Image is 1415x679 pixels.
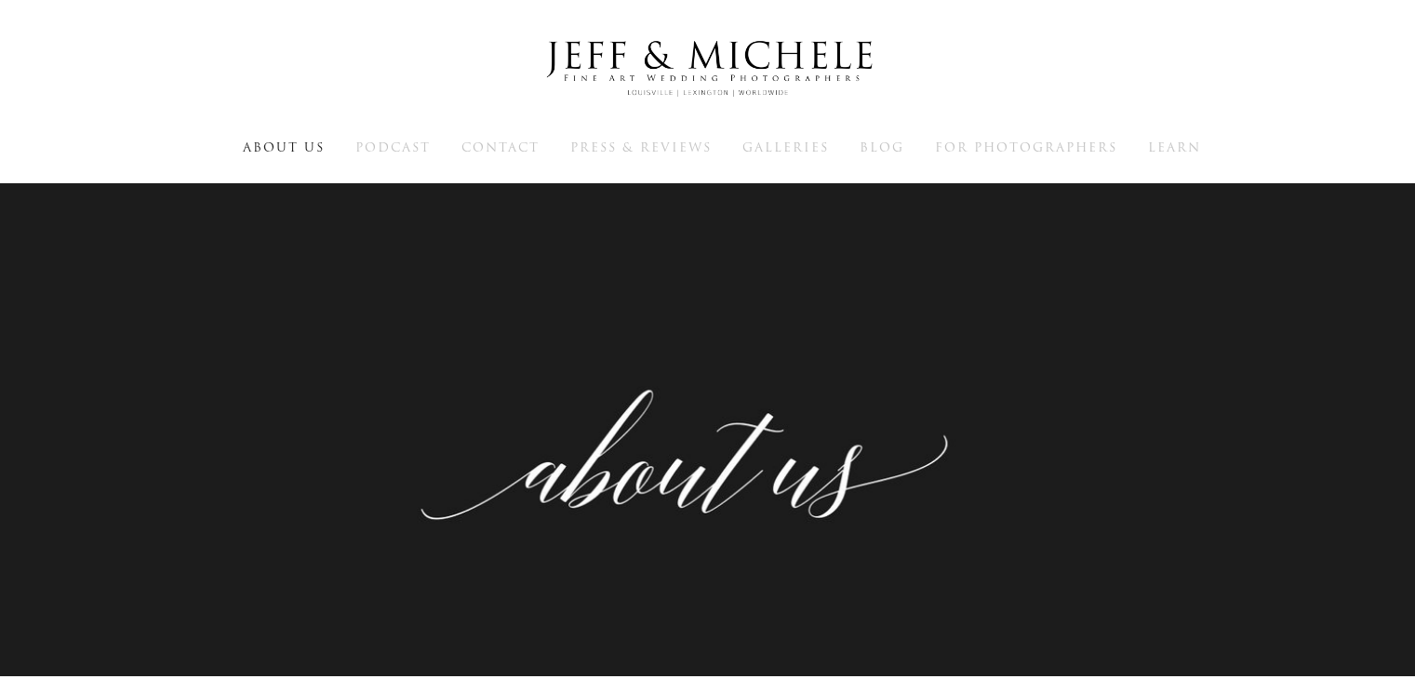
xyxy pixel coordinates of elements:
a: Learn [1148,139,1201,155]
a: Contact [461,139,540,155]
span: Contact [461,139,540,156]
a: Press & Reviews [570,139,712,155]
span: Blog [860,139,904,156]
span: Podcast [355,139,431,156]
a: Blog [860,139,904,155]
a: Podcast [355,139,431,155]
span: About Us [243,139,325,156]
img: Louisville Wedding Photographers - Jeff & Michele Wedding Photographers [522,23,894,114]
span: Galleries [742,139,829,156]
a: Galleries [742,139,829,155]
span: Press & Reviews [570,139,712,156]
span: For Photographers [935,139,1117,156]
a: About Us [243,139,325,155]
a: For Photographers [935,139,1117,155]
span: Learn [1148,139,1201,156]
